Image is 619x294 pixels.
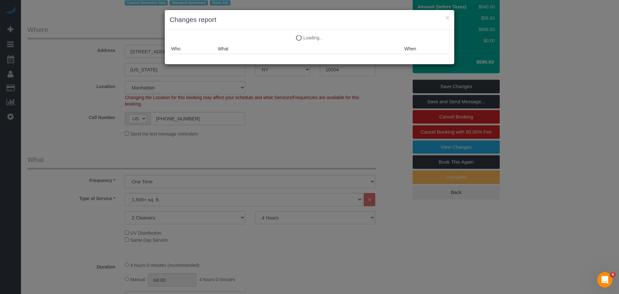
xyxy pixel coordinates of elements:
button: × [446,14,449,21]
th: When [403,44,449,54]
th: What [216,44,403,54]
h3: Changes report [170,15,449,25]
p: Loading... [170,35,449,41]
th: Who [170,44,216,54]
span: 6 [610,272,615,277]
iframe: Intercom live chat [597,272,613,288]
sui-modal: Changes report [165,10,454,64]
